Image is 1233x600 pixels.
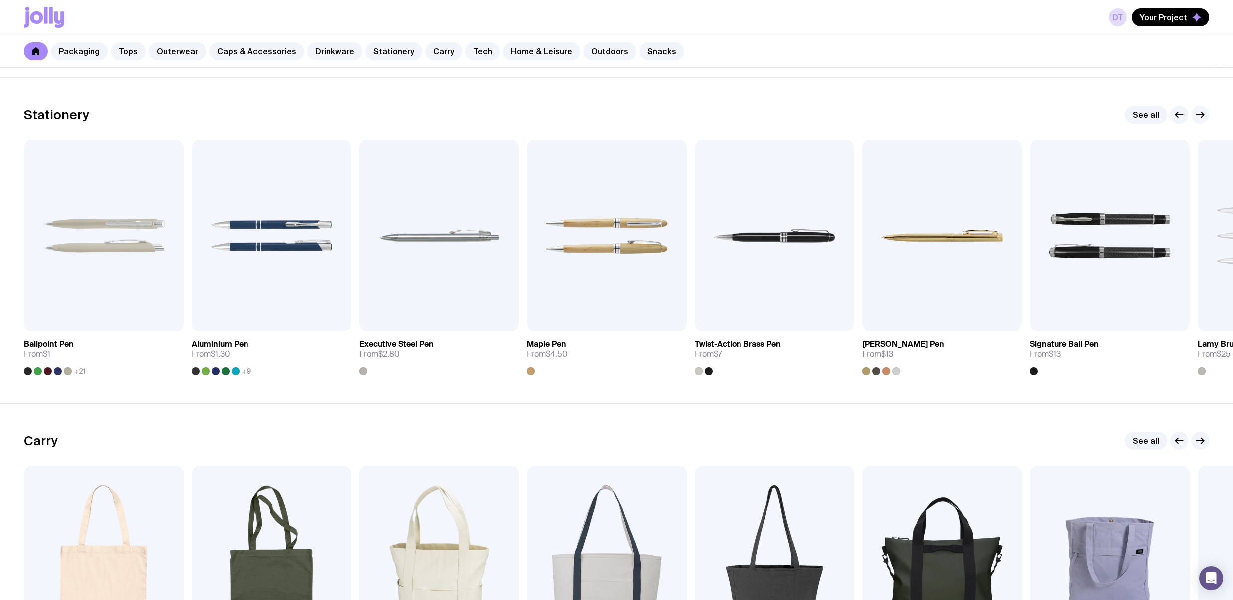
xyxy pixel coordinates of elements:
span: $1 [43,349,50,359]
span: $13 [881,349,893,359]
a: Outerwear [149,42,206,60]
span: Your Project [1140,12,1187,22]
a: Snacks [639,42,684,60]
a: Ballpoint PenFrom$1+21 [24,331,184,375]
a: Maple PenFrom$4.50 [527,331,687,375]
a: See all [1125,432,1167,450]
a: Carry [425,42,462,60]
span: $1.30 [211,349,230,359]
span: From [527,349,568,359]
a: Tops [111,42,146,60]
span: $25 [1217,349,1231,359]
span: $4.50 [546,349,568,359]
div: Open Intercom Messenger [1199,566,1223,590]
a: See all [1125,106,1167,124]
span: +21 [74,367,86,375]
h3: Executive Steel Pen [359,339,434,349]
span: $2.80 [378,349,400,359]
a: Packaging [51,42,108,60]
h3: Maple Pen [527,339,566,349]
span: From [1030,349,1061,359]
h3: Twist-Action Brass Pen [695,339,781,349]
span: $7 [714,349,722,359]
a: Tech [465,42,500,60]
h3: [PERSON_NAME] Pen [862,339,944,349]
span: From [862,349,893,359]
a: Stationery [365,42,422,60]
a: Executive Steel PenFrom$2.80 [359,331,519,375]
span: $13 [1049,349,1061,359]
a: Twist-Action Brass PenFrom$7 [695,331,854,375]
span: From [695,349,722,359]
a: Home & Leisure [503,42,580,60]
h2: Stationery [24,107,89,122]
a: Aluminium PenFrom$1.30+9 [192,331,351,375]
button: Your Project [1132,8,1209,26]
h3: Signature Ball Pen [1030,339,1099,349]
span: From [24,349,50,359]
span: From [192,349,230,359]
a: Signature Ball PenFrom$13 [1030,331,1190,375]
h2: Carry [24,433,58,448]
span: From [1198,349,1231,359]
span: From [359,349,400,359]
h3: Ballpoint Pen [24,339,74,349]
a: DT [1109,8,1127,26]
h3: Aluminium Pen [192,339,248,349]
a: Outdoors [583,42,636,60]
span: +9 [242,367,251,375]
a: [PERSON_NAME] PenFrom$13 [862,331,1022,375]
a: Drinkware [307,42,362,60]
a: Caps & Accessories [209,42,304,60]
